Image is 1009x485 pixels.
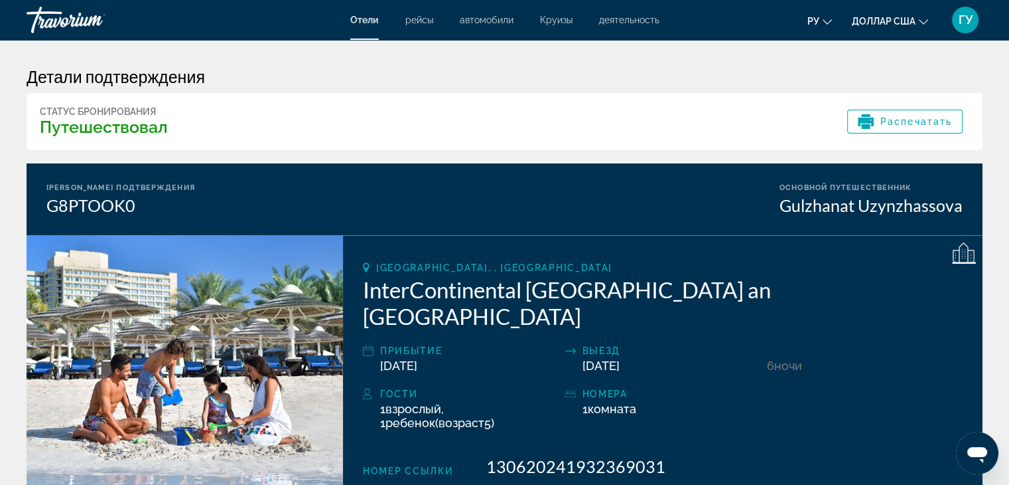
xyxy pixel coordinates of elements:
[948,6,982,34] button: Меню пользователя
[767,359,774,373] span: 6
[363,466,453,476] span: Номер ссылки
[380,359,417,373] span: [DATE]
[385,416,494,430] span: ( 5)
[582,343,761,359] div: Выезд
[405,15,433,25] a: рейсы
[540,15,572,25] a: Круизы
[380,343,559,359] div: прибытие
[380,402,441,416] span: 1
[774,359,802,373] span: ночи
[582,359,620,373] span: [DATE]
[350,15,379,25] a: Отели
[486,456,665,476] span: 130620241932369031
[27,3,159,37] a: Травориум
[852,11,928,31] button: Изменить валюту
[779,195,963,215] div: Gulzhanat Uzynzhassova
[380,386,559,402] div: Гости
[779,183,963,192] div: Основной путешественник
[880,116,952,127] span: Распечатать
[376,262,612,273] span: [GEOGRAPHIC_DATA], , [GEOGRAPHIC_DATA]
[807,11,832,31] button: Изменить язык
[852,16,915,27] font: доллар США
[46,183,195,192] div: [PERSON_NAME] подтверждения
[46,195,195,215] div: G8PTOOK0
[582,402,636,416] span: 1
[959,13,973,27] font: ГУ
[807,16,819,27] font: ру
[27,66,982,86] h3: Детали подтверждения
[599,15,659,25] a: деятельность
[588,402,636,416] span: Комната
[380,402,494,430] span: , 1
[582,386,761,402] div: номера
[438,416,484,430] span: Возраст
[385,416,435,430] span: Ребенок
[956,432,998,474] iframe: Кнопка для запуска окна сообщений
[847,110,963,134] button: Распечатать
[363,276,963,330] h2: InterContinental [GEOGRAPHIC_DATA] an [GEOGRAPHIC_DATA]
[460,15,513,25] a: автомобили
[40,117,168,137] h3: Путешествовал
[385,402,441,416] span: Взрослый
[40,106,168,117] div: Статус бронирования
